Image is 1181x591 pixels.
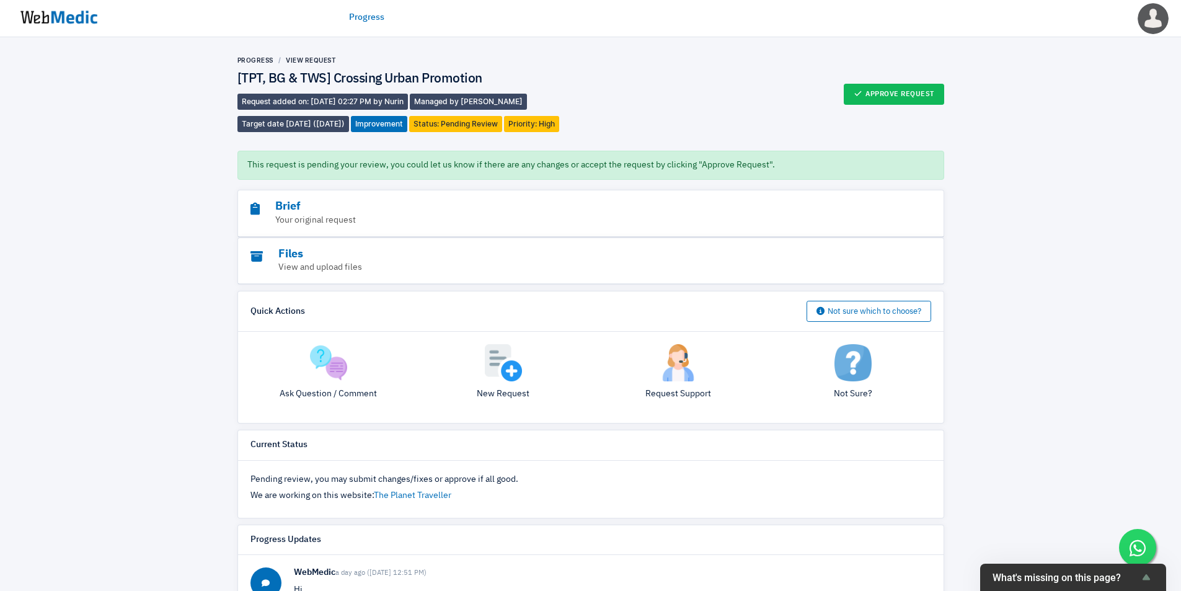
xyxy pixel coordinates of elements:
[504,116,559,132] span: Priority: High
[834,344,872,381] img: not-sure.png
[351,116,407,132] span: Improvement
[250,440,307,451] h6: Current Status
[237,56,591,65] nav: breadcrumb
[250,261,863,274] p: View and upload files
[335,569,427,576] small: a day ago ([DATE] 12:51 PM)
[485,344,522,381] img: add.png
[807,301,931,322] button: Not sure which to choose?
[250,388,407,401] p: Ask Question / Comment
[374,491,451,500] a: The Planet Traveller
[993,570,1154,585] button: Show survey - What's missing on this page?
[294,567,931,579] h6: WebMedic
[600,388,756,401] p: Request Support
[237,94,408,110] span: Request added on: [DATE] 02:27 PM by Nurin
[250,247,863,262] h3: Files
[237,56,273,64] a: Progress
[250,200,863,214] h3: Brief
[775,388,931,401] p: Not Sure?
[844,84,944,105] button: Approve Request
[993,572,1139,584] span: What's missing on this page?
[237,71,591,87] h4: [TPT, BG & TWS] Crossing Urban Promotion
[237,116,349,132] span: Target date [DATE] ([DATE])
[409,116,502,132] span: Status: Pending Review
[250,473,931,486] p: Pending review, you may submit changes/fixes or approve if all good.
[250,489,931,502] p: We are working on this website:
[250,306,305,318] h6: Quick Actions
[349,11,384,24] a: Progress
[410,94,527,110] span: Managed by [PERSON_NAME]
[425,388,582,401] p: New Request
[250,214,863,227] p: Your original request
[310,344,347,381] img: question.png
[286,56,336,64] a: View Request
[250,535,321,546] h6: Progress Updates
[237,151,944,180] div: This request is pending your review, you could let us know if there are any changes or accept the...
[660,344,697,381] img: support.png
